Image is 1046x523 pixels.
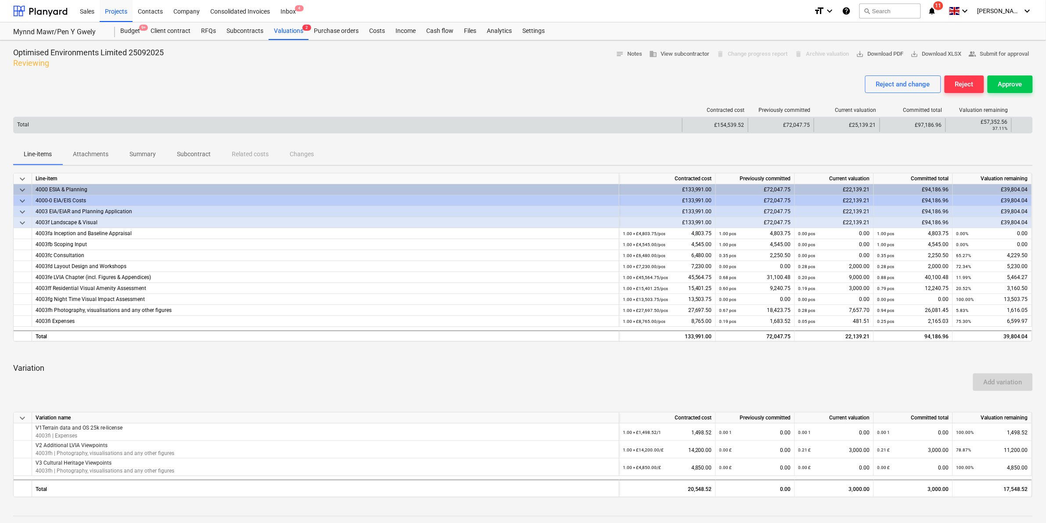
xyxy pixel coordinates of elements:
[795,173,874,184] div: Current valuation
[856,49,904,59] span: Download PDF
[752,107,811,113] div: Previously committed
[623,308,668,313] small: 1.00 × £27,697.50 / pcs
[612,47,646,61] button: Notes
[482,22,517,40] div: Analytics
[719,308,737,313] small: 0.67 pcs
[269,22,309,40] div: Valuations
[798,242,816,247] small: 0.00 pcs
[36,467,174,474] p: 4003fh | Photography, visualisations and any other figures
[798,286,816,291] small: 0.19 pcs
[36,424,122,432] p: V1Terrain data and OS 25k re-license
[623,275,668,280] small: 1.00 × £45,564.75 / pcs
[32,173,619,184] div: Line-item
[13,47,164,58] p: Optimised Environments Limited 25092025
[877,242,895,247] small: 1.00 pcs
[364,22,390,40] a: Costs
[716,480,795,497] div: 0.00
[945,75,984,93] button: Reject
[719,253,737,258] small: 0.35 pcs
[623,261,712,272] div: 7,230.00
[719,316,791,327] div: 1,683.52
[13,363,1033,373] p: Variation
[17,413,28,423] span: keyboard_arrow_down
[880,118,945,132] div: £97,186.96
[798,297,816,302] small: 0.00 pcs
[798,250,870,261] div: 0.00
[616,49,642,59] span: Notes
[36,449,174,457] p: 4003fh | Photography, visualisations and any other figures
[978,7,1021,14] span: [PERSON_NAME]
[1002,481,1046,523] div: Chat Widget
[13,28,104,37] div: Mynnd Mawr/Pen Y Gwely
[517,22,550,40] a: Settings
[911,49,962,59] span: Download XLSX
[36,184,615,195] div: 4000 ESIA & Planning
[953,206,1032,217] div: £39,804.04
[716,206,795,217] div: £72,047.75
[623,294,712,305] div: 13,503.75
[953,184,1032,195] div: £39,804.04
[719,286,737,291] small: 0.60 pcs
[221,22,269,40] a: Subcontracts
[196,22,221,40] a: RFQs
[619,206,716,217] div: £133,991.00
[877,264,895,269] small: 0.28 pcs
[877,294,949,305] div: 0.00
[814,118,880,132] div: £25,139.21
[877,286,895,291] small: 0.79 pcs
[795,206,874,217] div: £22,139.21
[36,316,615,327] div: 4003fi Expenses
[956,242,969,247] small: 0.00%
[949,107,1008,113] div: Valuation remaining
[877,239,949,250] div: 4,545.00
[877,228,949,239] div: 4,803.75
[309,22,364,40] div: Purchase orders
[956,275,971,280] small: 11.99%
[956,459,1028,476] div: 4,850.00
[956,297,974,302] small: 100.00%
[874,195,953,206] div: £94,186.96
[798,261,870,272] div: 2,000.00
[949,119,1008,125] div: £57,352.56
[824,6,835,16] i: keyboard_arrow_down
[36,217,615,228] div: 4003f Landscape & Visual
[877,253,895,258] small: 0.35 pcs
[623,272,712,283] div: 45,564.75
[876,79,930,90] div: Reject and change
[17,185,28,195] span: keyboard_arrow_down
[798,430,811,435] small: 0.00 1
[719,430,732,435] small: 0.00 1
[36,250,615,261] div: 4003fc Consultation
[390,22,421,40] a: Income
[877,465,890,470] small: 0.00 £
[619,217,716,228] div: £133,991.00
[856,50,864,58] span: save_alt
[998,79,1022,90] div: Approve
[616,50,624,58] span: notes
[716,173,795,184] div: Previously committed
[623,286,668,291] small: 1.00 × £15,401.25 / pcs
[877,305,949,316] div: 26,081.45
[877,316,949,327] div: 2,165.03
[32,412,619,423] div: Variation name
[953,173,1032,184] div: Valuation remaining
[818,107,877,113] div: Current valuation
[877,250,949,261] div: 2,250.50
[623,331,712,342] div: 133,991.00
[36,432,122,439] p: 4003fi | Expenses
[719,448,732,452] small: 0.00 £
[874,217,953,228] div: £94,186.96
[874,480,953,497] div: 3,000.00
[956,250,1028,261] div: 4,229.50
[719,441,791,459] div: 0.00
[795,184,874,195] div: £22,139.21
[24,150,52,159] p: Line-items
[798,316,870,327] div: 481.51
[177,150,211,159] p: Subcontract
[619,195,716,206] div: £133,991.00
[798,283,870,294] div: 3,000.00
[877,459,949,476] div: 0.00
[619,173,716,184] div: Contracted cost
[956,294,1028,305] div: 13,503.75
